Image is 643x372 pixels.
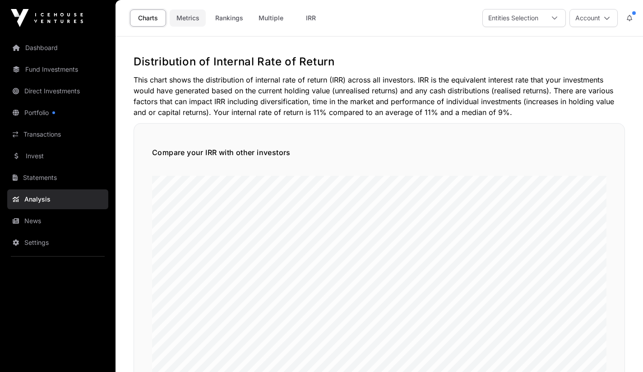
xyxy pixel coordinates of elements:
[152,147,606,158] h5: Compare your IRR with other investors
[11,9,83,27] img: Icehouse Ventures Logo
[7,146,108,166] a: Invest
[483,9,544,27] div: Entities Selection
[598,329,643,372] iframe: Chat Widget
[7,168,108,188] a: Statements
[134,74,625,118] p: This chart shows the distribution of internal rate of return (IRR) across all investors. IRR is t...
[130,9,166,27] a: Charts
[209,9,249,27] a: Rankings
[7,81,108,101] a: Direct Investments
[7,233,108,253] a: Settings
[7,211,108,231] a: News
[134,55,625,69] h2: Distribution of Internal Rate of Return
[7,60,108,79] a: Fund Investments
[7,103,108,123] a: Portfolio
[293,9,329,27] a: IRR
[7,189,108,209] a: Analysis
[7,38,108,58] a: Dashboard
[7,124,108,144] a: Transactions
[170,9,206,27] a: Metrics
[569,9,618,27] button: Account
[253,9,289,27] a: Multiple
